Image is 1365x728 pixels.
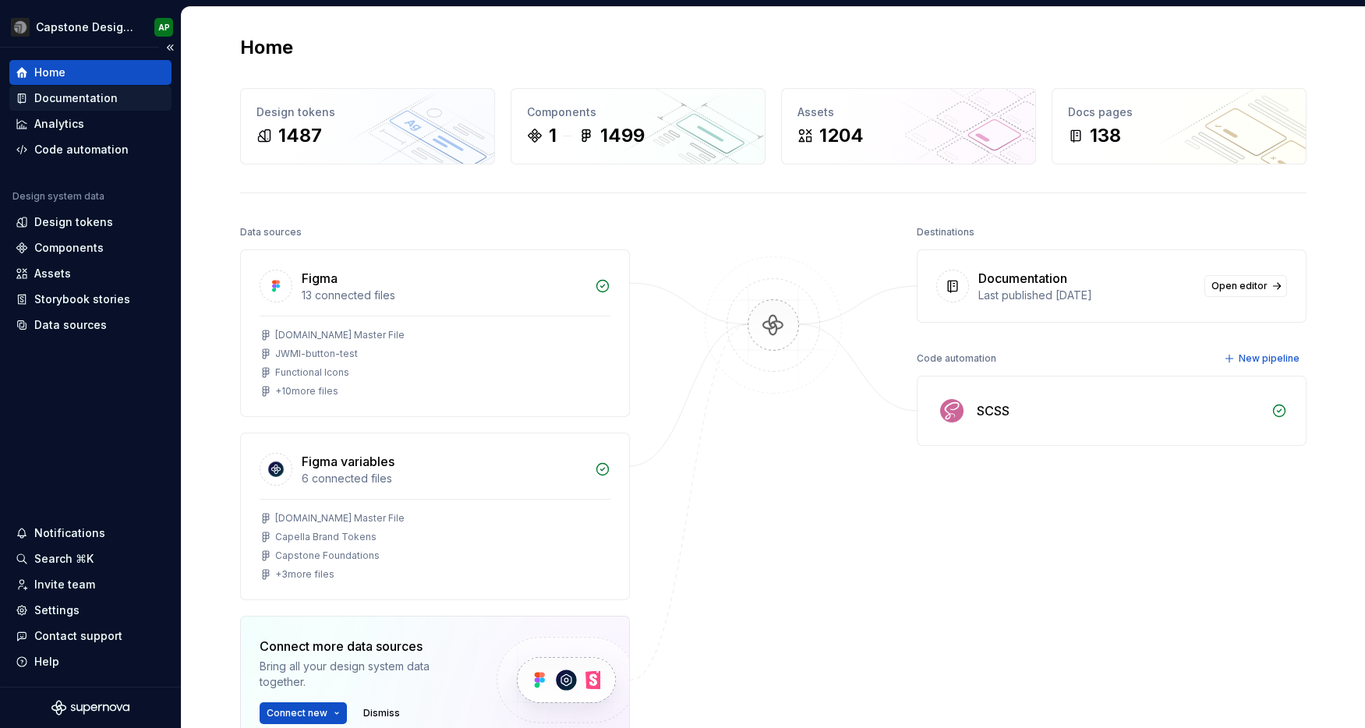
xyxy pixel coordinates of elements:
div: Capstone Foundations [275,550,380,562]
div: Help [34,654,59,670]
a: Open editor [1204,275,1287,297]
div: Components [34,240,104,256]
div: Bring all your design system data together. [260,659,470,690]
div: Capella Brand Tokens [275,531,377,543]
a: Documentation [9,86,172,111]
div: Destinations [917,221,974,243]
div: AP [158,21,170,34]
a: Assets [9,261,172,286]
div: Notifications [34,525,105,541]
div: Data sources [240,221,302,243]
div: Invite team [34,577,95,592]
div: 1204 [819,123,864,148]
div: Home [34,65,65,80]
div: 1499 [600,123,645,148]
div: 1487 [278,123,322,148]
div: Storybook stories [34,292,130,307]
img: 3ce36157-9fde-47d2-9eb8-fa8ebb961d3d.png [11,18,30,37]
a: Data sources [9,313,172,337]
div: Components [527,104,749,120]
svg: Supernova Logo [51,700,129,716]
div: Figma variables [302,452,394,471]
div: Functional Icons [275,366,349,379]
h2: Home [240,35,293,60]
button: Notifications [9,521,172,546]
div: [DOMAIN_NAME] Master File [275,329,405,341]
div: Documentation [978,269,1067,288]
div: JWMI-button-test [275,348,358,360]
a: Components11499 [511,88,766,164]
div: Assets [34,266,71,281]
a: Figma13 connected files[DOMAIN_NAME] Master FileJWMI-button-testFunctional Icons+10more files [240,249,630,417]
div: 6 connected files [302,471,585,486]
button: Capstone Design SystemAP [3,10,178,44]
a: Figma variables6 connected files[DOMAIN_NAME] Master FileCapella Brand TokensCapstone Foundations... [240,433,630,600]
div: Assets [797,104,1020,120]
div: 13 connected files [302,288,585,303]
div: Design tokens [256,104,479,120]
div: 1 [549,123,557,148]
div: [DOMAIN_NAME] Master File [275,512,405,525]
div: Connect more data sources [260,637,470,656]
div: Docs pages [1068,104,1290,120]
div: Search ⌘K [34,551,94,567]
div: Settings [34,603,80,618]
div: Documentation [34,90,118,106]
div: Code automation [917,348,996,369]
button: New pipeline [1219,348,1307,369]
div: + 3 more files [275,568,334,581]
button: Connect new [260,702,347,724]
span: New pipeline [1239,352,1300,365]
a: Docs pages138 [1052,88,1307,164]
button: Search ⌘K [9,546,172,571]
button: Help [9,649,172,674]
div: + 10 more files [275,385,338,398]
a: Code automation [9,137,172,162]
span: Connect new [267,707,327,719]
a: Components [9,235,172,260]
a: Home [9,60,172,85]
button: Dismiss [356,702,407,724]
a: Design tokens1487 [240,88,495,164]
a: Assets1204 [781,88,1036,164]
a: Analytics [9,111,172,136]
div: Design system data [12,190,104,203]
button: Contact support [9,624,172,648]
div: Design tokens [34,214,113,230]
a: Storybook stories [9,287,172,312]
button: Collapse sidebar [159,37,181,58]
div: Code automation [34,142,129,157]
a: Settings [9,598,172,623]
div: Analytics [34,116,84,132]
span: Dismiss [363,707,400,719]
div: Capstone Design System [36,19,136,35]
div: 138 [1090,123,1121,148]
span: Open editor [1211,280,1268,292]
div: Last published [DATE] [978,288,1195,303]
div: SCSS [977,401,1010,420]
div: Contact support [34,628,122,644]
div: Data sources [34,317,107,333]
div: Figma [302,269,338,288]
a: Design tokens [9,210,172,235]
a: Invite team [9,572,172,597]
